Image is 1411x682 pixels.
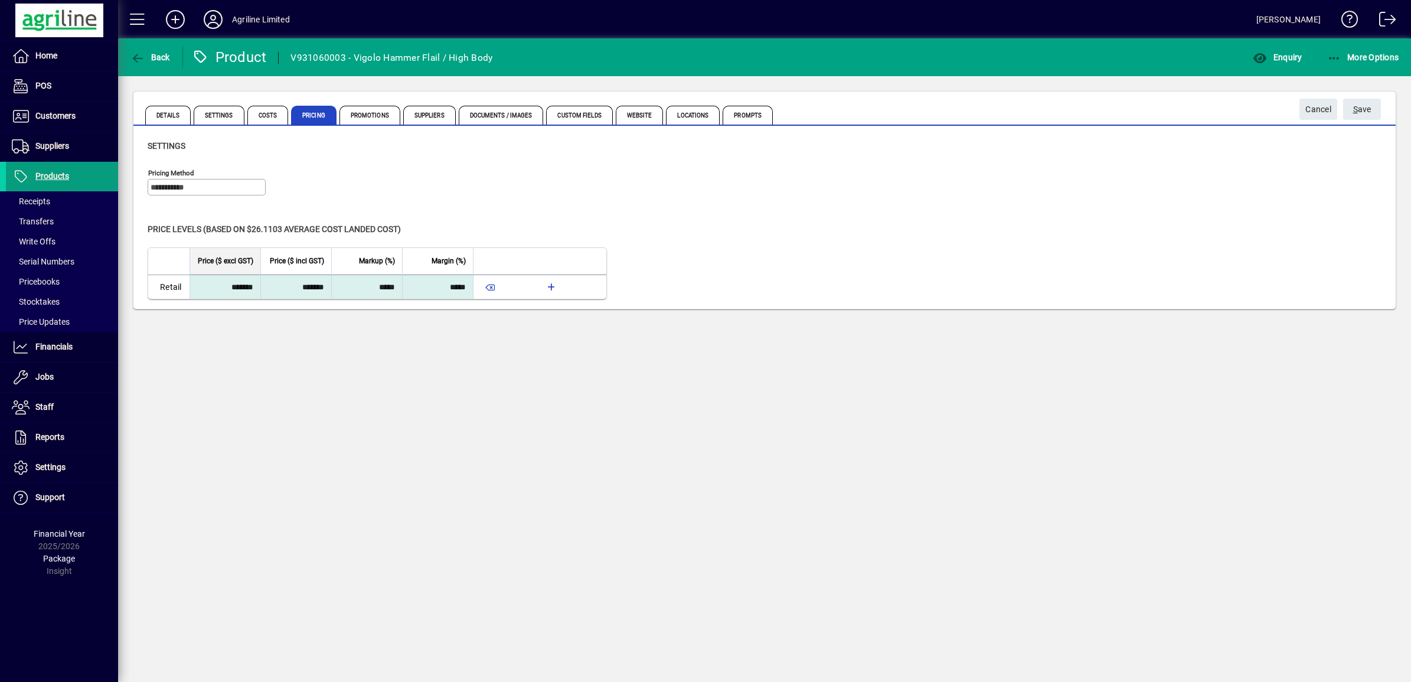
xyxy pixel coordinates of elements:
[6,272,118,292] a: Pricebooks
[1256,10,1321,29] div: [PERSON_NAME]
[43,554,75,563] span: Package
[6,132,118,161] a: Suppliers
[270,254,324,267] span: Price ($ incl GST)
[359,254,395,267] span: Markup (%)
[6,332,118,362] a: Financials
[1250,47,1305,68] button: Enquiry
[148,169,194,177] mat-label: Pricing method
[6,191,118,211] a: Receipts
[130,53,170,62] span: Back
[12,257,74,266] span: Serial Numbers
[459,106,544,125] span: Documents / Images
[35,432,64,442] span: Reports
[12,277,60,286] span: Pricebooks
[35,342,73,351] span: Financials
[723,106,773,125] span: Prompts
[1299,99,1337,120] button: Cancel
[6,453,118,482] a: Settings
[1353,100,1371,119] span: ave
[12,237,55,246] span: Write Offs
[6,393,118,422] a: Staff
[35,81,51,90] span: POS
[1353,105,1358,114] span: S
[1327,53,1399,62] span: More Options
[194,9,232,30] button: Profile
[6,211,118,231] a: Transfers
[156,9,194,30] button: Add
[194,106,244,125] span: Settings
[35,51,57,60] span: Home
[290,48,492,67] div: V931060003 - Vigolo Hammer Flail / High Body
[148,224,401,234] span: Price levels (based on $26.1103 Average cost landed cost)
[1343,99,1381,120] button: Save
[148,141,185,151] span: Settings
[6,292,118,312] a: Stocktakes
[34,529,85,539] span: Financial Year
[6,483,118,513] a: Support
[546,106,612,125] span: Custom Fields
[616,106,664,125] span: Website
[35,111,76,120] span: Customers
[666,106,720,125] span: Locations
[6,41,118,71] a: Home
[1253,53,1302,62] span: Enquiry
[6,363,118,392] a: Jobs
[1370,2,1396,41] a: Logout
[145,106,191,125] span: Details
[6,231,118,252] a: Write Offs
[35,141,69,151] span: Suppliers
[1332,2,1358,41] a: Knowledge Base
[12,197,50,206] span: Receipts
[247,106,289,125] span: Costs
[35,372,54,381] span: Jobs
[12,297,60,306] span: Stocktakes
[148,275,190,299] td: Retail
[1305,100,1331,119] span: Cancel
[128,47,173,68] button: Back
[6,252,118,272] a: Serial Numbers
[6,423,118,452] a: Reports
[35,402,54,412] span: Staff
[198,254,253,267] span: Price ($ excl GST)
[403,106,456,125] span: Suppliers
[12,217,54,226] span: Transfers
[192,48,267,67] div: Product
[35,492,65,502] span: Support
[35,462,66,472] span: Settings
[35,171,69,181] span: Products
[232,10,290,29] div: Agriline Limited
[12,317,70,327] span: Price Updates
[432,254,466,267] span: Margin (%)
[1324,47,1402,68] button: More Options
[339,106,400,125] span: Promotions
[6,102,118,131] a: Customers
[6,71,118,101] a: POS
[6,312,118,332] a: Price Updates
[291,106,337,125] span: Pricing
[118,47,183,68] app-page-header-button: Back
